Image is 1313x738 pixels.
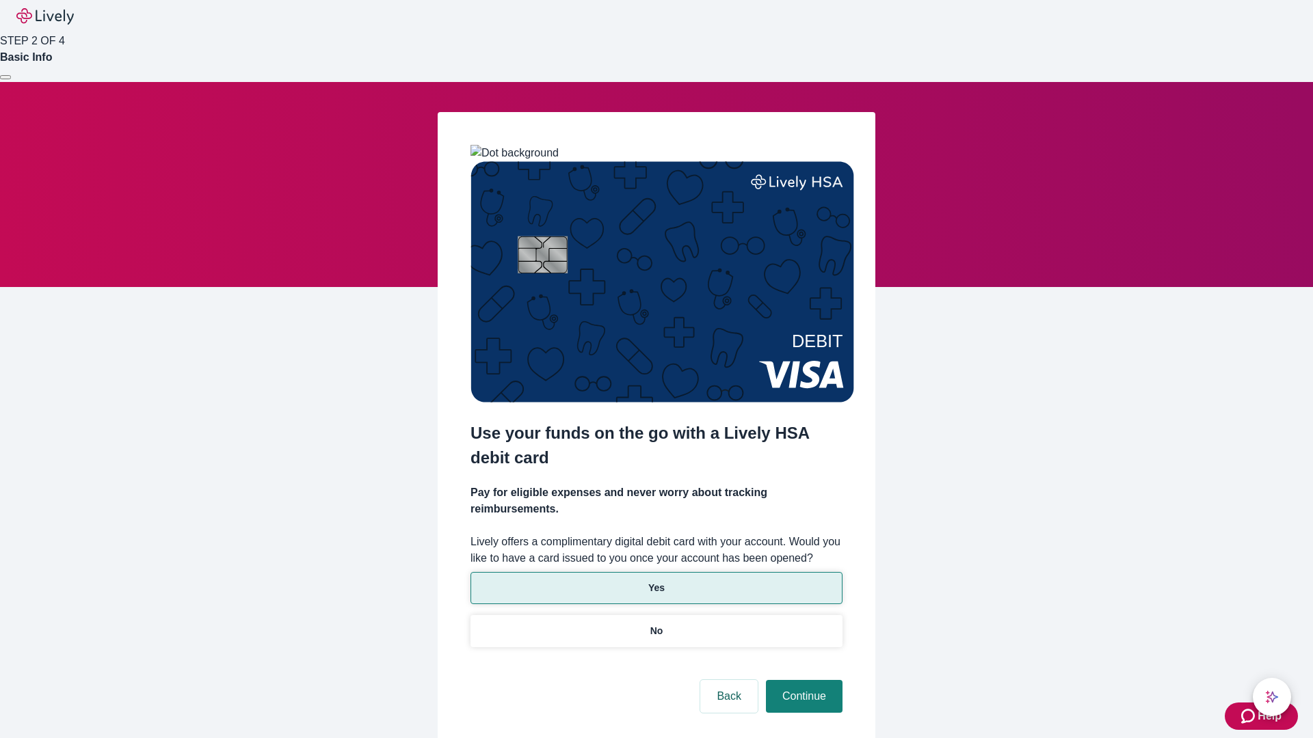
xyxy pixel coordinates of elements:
[1258,708,1282,724] span: Help
[470,615,843,647] button: No
[470,534,843,566] label: Lively offers a complimentary digital debit card with your account. Would you like to have a card...
[1265,690,1279,704] svg: Lively AI Assistant
[470,484,843,517] h4: Pay for eligible expenses and never worry about tracking reimbursements.
[648,581,665,595] p: Yes
[650,624,663,638] p: No
[1253,678,1291,716] button: chat
[1241,708,1258,724] svg: Zendesk support icon
[700,680,758,713] button: Back
[766,680,843,713] button: Continue
[470,572,843,604] button: Yes
[470,421,843,470] h2: Use your funds on the go with a Lively HSA debit card
[1225,702,1298,730] button: Zendesk support iconHelp
[470,161,854,402] img: Debit card
[16,8,74,25] img: Lively
[470,145,559,161] img: Dot background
